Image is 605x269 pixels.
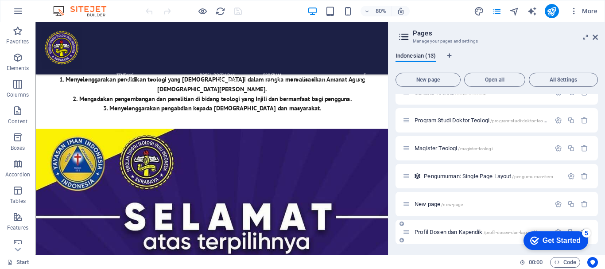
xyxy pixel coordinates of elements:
span: /pengumuman-item [512,174,553,179]
button: New page [396,73,461,87]
h6: 80% [374,6,388,16]
button: publish [545,4,559,18]
div: Duplicate [567,200,575,208]
h3: Manage your pages and settings [413,37,580,45]
p: Columns [7,91,29,98]
i: Design (Ctrl+Alt+Y) [474,6,484,16]
span: Click to open page [424,173,553,179]
div: New page/new-page [412,201,550,207]
i: Pages (Ctrl+Alt+S) [492,6,502,16]
i: Reload page [215,6,225,16]
div: Duplicate [567,144,575,152]
div: Remove [581,144,588,152]
div: Settings [555,200,562,208]
span: Code [554,257,576,268]
span: New page [399,77,457,82]
div: This layout is used as a template for all items (e.g. a blog post) of this collection. The conten... [414,172,421,180]
i: AI Writer [527,6,537,16]
div: Remove [581,200,588,208]
button: Click here to leave preview mode and continue editing [197,6,208,16]
button: pages [492,6,502,16]
div: Get Started [26,10,64,18]
i: Publish [547,6,557,16]
span: 00 00 [529,257,543,268]
i: Navigator [509,6,520,16]
div: Settings [555,117,562,124]
span: /program-studi-doktor-teologi [490,118,551,123]
div: Magister Teologi/magister-teologi [412,145,550,151]
button: Open all [464,73,525,87]
i: On resize automatically adjust zoom level to fit chosen device. [397,7,405,15]
button: More [566,4,601,18]
span: Click to open page [415,201,463,207]
span: /new-page [441,202,463,207]
div: 5 [66,2,74,11]
button: design [474,6,485,16]
a: Click to cancel selection. Double-click to open Pages [7,257,29,268]
button: Usercentrics [587,257,598,268]
button: All Settings [529,73,598,87]
button: Code [550,257,580,268]
button: text_generator [527,6,538,16]
button: 80% [361,6,392,16]
h6: Session time [520,257,543,268]
div: Settings [555,144,562,152]
p: Accordion [5,171,30,178]
span: Open all [468,77,521,82]
div: Duplicate [567,117,575,124]
span: /profil-dosen-dan-kapendik [484,230,539,235]
button: navigator [509,6,520,16]
span: Profil Dosen dan Kapendik [415,229,538,235]
p: Tables [10,198,26,205]
img: Editor Logo [51,6,117,16]
div: Program Studi Doktor Teologi/program-studi-doktor-teologi [412,117,550,123]
span: : [535,259,536,265]
button: reload [215,6,225,16]
div: Pengumuman: Single Page Layout/pengumuman-item [421,173,563,179]
p: Features [7,224,28,231]
p: Content [8,118,27,125]
span: Magister Teologi [415,145,493,152]
h2: Pages [413,29,598,37]
p: Boxes [11,144,25,152]
div: Remove [581,172,588,180]
span: /magister-teologi [458,146,492,151]
div: Settings [567,172,575,180]
span: Indonesian (13) [396,51,436,63]
div: Language Tabs [396,52,598,69]
div: Remove [581,117,588,124]
span: Program Studi Doktor Teologi [415,117,551,124]
div: Get Started 5 items remaining, 0% complete [7,4,72,23]
span: More [570,7,597,16]
span: All Settings [533,77,594,82]
p: Favorites [6,38,29,45]
div: Profil Dosen dan Kapendik/profil-dosen-dan-kapendik [412,229,550,235]
p: Elements [7,65,29,72]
